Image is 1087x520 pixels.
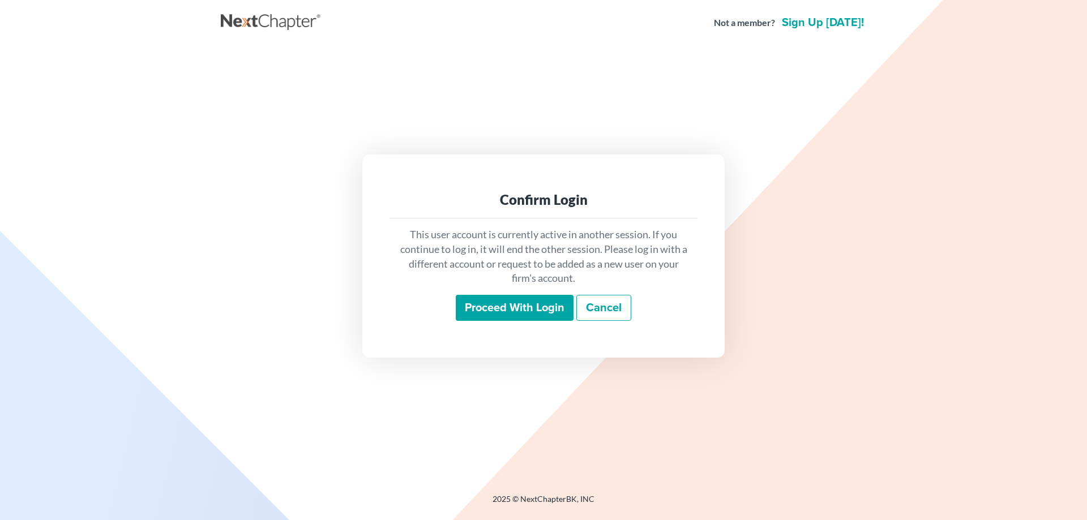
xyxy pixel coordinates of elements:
[780,17,866,28] a: Sign up [DATE]!
[399,191,688,209] div: Confirm Login
[714,16,775,29] strong: Not a member?
[399,227,688,286] p: This user account is currently active in another session. If you continue to log in, it will end ...
[221,493,866,514] div: 2025 © NextChapterBK, INC
[576,295,631,321] a: Cancel
[456,295,574,321] input: Proceed with login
